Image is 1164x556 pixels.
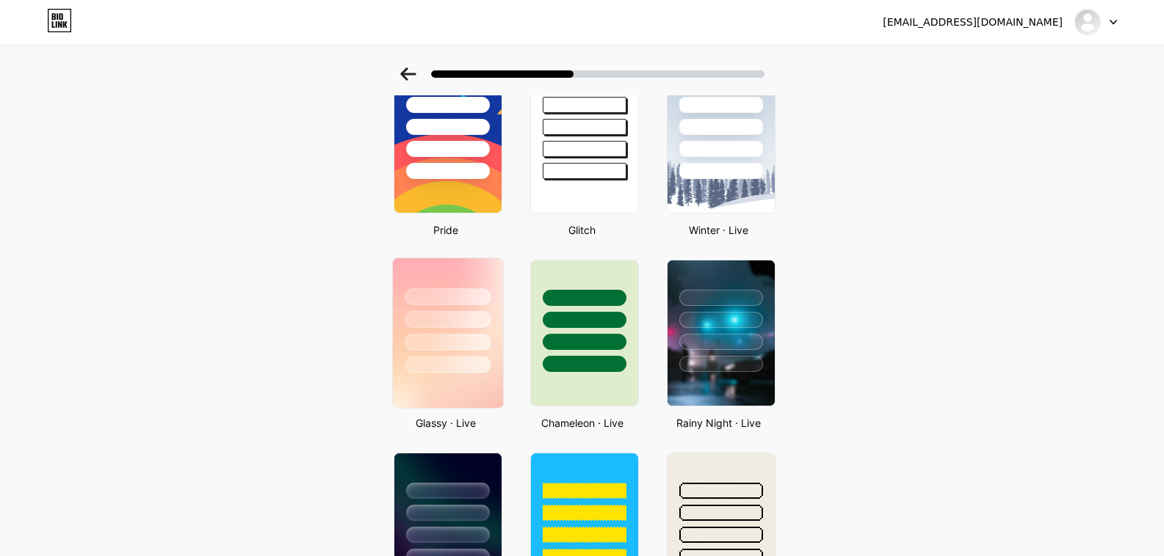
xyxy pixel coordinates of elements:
div: [EMAIL_ADDRESS][DOMAIN_NAME] [883,15,1063,30]
div: Glassy · Live [389,415,502,431]
div: Winter · Live [662,222,776,238]
div: Rainy Night · Live [662,415,776,431]
img: ratsremoval [1074,8,1102,36]
img: glassmorphism.jpg [392,258,502,408]
div: Glitch [526,222,639,238]
div: Chameleon · Live [526,415,639,431]
div: Pride [389,222,502,238]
